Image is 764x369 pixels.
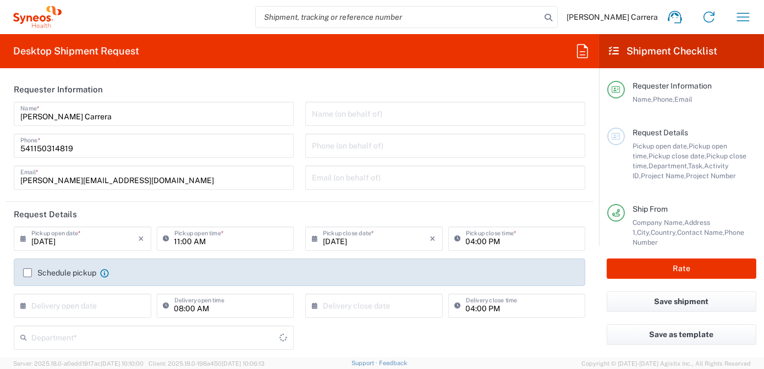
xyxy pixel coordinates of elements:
button: Rate [607,258,756,279]
a: Support [351,360,379,366]
span: Contact Name, [677,228,724,236]
span: Department, [648,162,688,170]
h2: Desktop Shipment Request [13,45,139,58]
span: Pickup close date, [648,152,706,160]
span: [DATE] 10:10:00 [101,360,144,367]
h2: Requester Information [14,84,103,95]
span: [DATE] 10:06:13 [222,360,265,367]
span: Pickup open date, [633,142,689,150]
button: Save shipment [607,291,756,312]
span: Phone, [653,95,674,103]
span: Task, [688,162,704,170]
span: Name, [633,95,653,103]
span: Requester Information [633,81,712,90]
label: Schedule pickup [23,268,96,277]
span: Ship From [633,205,668,213]
span: Client: 2025.18.0-198a450 [149,360,265,367]
input: Shipment, tracking or reference number [256,7,541,27]
i: × [139,230,145,247]
span: City, [637,228,651,236]
button: Save as template [607,324,756,345]
span: Request Details [633,128,688,137]
h2: Shipment Checklist [609,45,717,58]
span: Server: 2025.18.0-a0edd1917ac [13,360,144,367]
span: Project Number [686,172,736,180]
i: × [430,230,436,247]
span: Email [674,95,692,103]
span: Project Name, [641,172,686,180]
span: [PERSON_NAME] Carrera [567,12,658,22]
span: Company Name, [633,218,684,227]
a: Feedback [379,360,407,366]
span: Country, [651,228,677,236]
span: Copyright © [DATE]-[DATE] Agistix Inc., All Rights Reserved [581,359,751,368]
h2: Request Details [14,209,77,220]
